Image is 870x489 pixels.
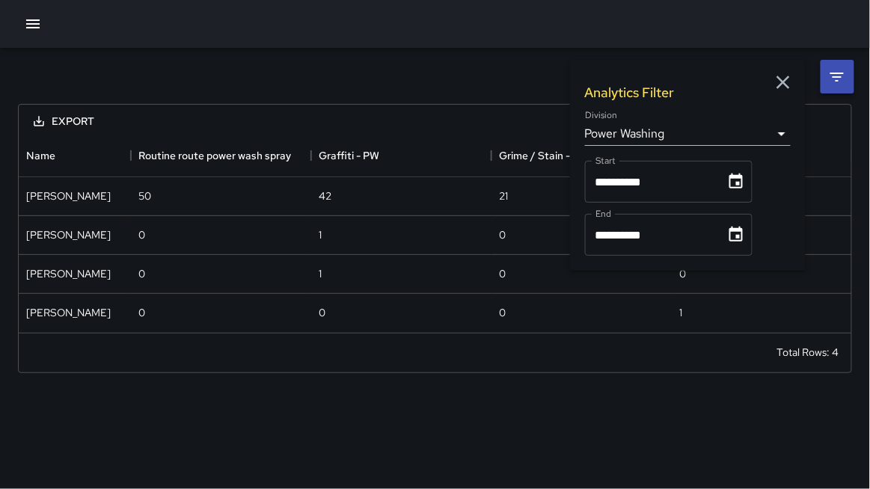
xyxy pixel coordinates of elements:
div: 0 [138,227,145,242]
div: 0 [138,266,145,281]
div: Name [26,135,55,176]
div: 0 [679,266,686,281]
div: Power Washing [585,122,791,146]
label: Start [595,154,616,167]
div: Total Rows: 4 [777,345,839,360]
div: Graffiti - PW [319,135,379,176]
button: Choose date, selected date is Sep 30, 2025 [721,220,751,250]
h1: Analytics Filter [585,84,675,101]
div: Ken McCarter [26,305,111,320]
div: 0 [499,305,506,320]
div: 1 [679,305,682,320]
label: End [595,207,611,220]
div: DeAndre Barney [26,188,111,203]
div: 0 [138,305,145,320]
div: Graffiti - PW [311,135,491,176]
div: Diego De La Oliva [26,266,111,281]
label: Division [585,109,617,122]
div: Routine route power wash spray [131,135,311,176]
div: 21 [499,188,508,203]
div: Routine route power wash spray [138,135,291,176]
div: 1 [319,266,322,281]
button: Choose date, selected date is Sep 1, 2025 [721,167,751,197]
div: 0 [319,305,325,320]
div: 1 [319,227,322,242]
div: Name [19,135,131,176]
div: Dago Cervantes [26,227,111,242]
div: 42 [319,188,331,203]
button: Export [22,108,106,135]
div: 50 [138,188,151,203]
div: 0 [499,266,506,281]
div: 0 [499,227,506,242]
div: Grime / Stain - Spot Wash [499,135,624,176]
